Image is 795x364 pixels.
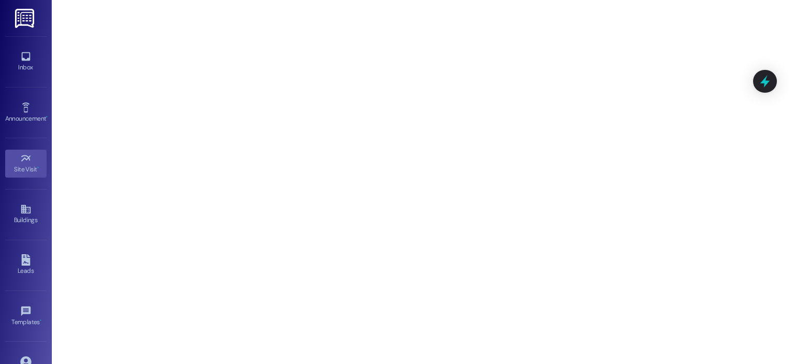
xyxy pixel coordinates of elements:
[40,317,41,324] span: •
[37,164,39,171] span: •
[5,200,47,228] a: Buildings
[5,251,47,279] a: Leads
[46,113,48,121] span: •
[5,302,47,330] a: Templates •
[5,48,47,76] a: Inbox
[15,9,36,28] img: ResiDesk Logo
[5,150,47,178] a: Site Visit •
